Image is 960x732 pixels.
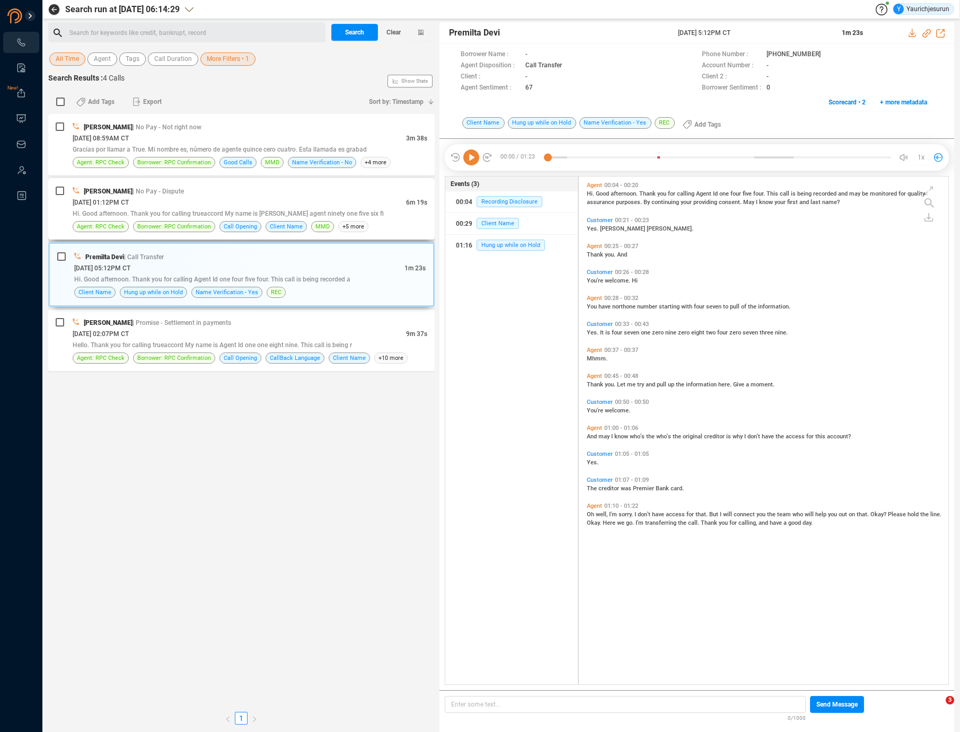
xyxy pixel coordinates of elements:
[743,199,756,206] span: May
[839,511,849,518] span: out
[587,225,600,232] span: Yes.
[734,511,756,518] span: connect
[774,199,787,206] span: your
[74,264,130,272] span: [DATE] 05:12PM CT
[16,88,27,99] a: New!
[717,329,729,336] span: four
[73,199,129,206] span: [DATE] 01:12PM CT
[816,696,858,713] span: Send Message
[386,24,401,41] span: Clear
[477,218,519,229] span: Client Name
[797,190,813,197] span: being
[88,93,115,110] span: Add Tags
[659,303,681,310] span: starting
[292,157,352,167] span: Name Verification - No
[3,32,39,53] li: Interactions
[723,511,734,518] span: will
[611,433,614,440] span: I
[133,319,231,327] span: | Promise - Settlement in payments
[899,190,908,197] span: for
[671,485,684,492] span: card.
[719,519,729,526] span: you
[251,716,258,722] span: right
[374,352,408,364] span: +10 more
[148,52,198,66] button: Call Duration
[767,511,777,518] span: the
[3,108,39,129] li: Visuals
[704,433,726,440] span: creditor
[84,124,133,131] span: [PERSON_NAME]
[783,519,788,526] span: a
[73,146,367,153] span: Gracias por llamar a True. Mi nombre es, número de agente quince cero cuatro. Esta llamada es grabad
[924,696,949,721] iframe: Intercom live chat
[406,199,427,206] span: 6m 19s
[124,253,164,261] span: | Call Transfer
[77,353,125,363] span: Agent: RPC Check
[587,190,596,197] span: Hi.
[726,433,733,440] span: is
[857,511,870,518] span: that.
[767,190,780,197] span: This
[630,433,646,440] span: who's
[657,381,668,388] span: pull
[378,24,410,41] button: Clear
[686,511,695,518] span: for
[729,329,743,336] span: zero
[647,225,693,232] span: [PERSON_NAME].
[404,264,426,272] span: 1m 23s
[406,135,427,142] span: 3m 38s
[787,199,799,206] span: first
[696,190,713,197] span: Agent
[777,511,792,518] span: team
[584,179,948,684] div: grid
[401,17,428,145] span: Show Stats
[767,72,769,83] span: -
[605,381,617,388] span: you.
[693,199,719,206] span: providing
[617,251,627,258] span: And
[73,341,352,349] span: Hello. Thank you for calling trueaccord My name is Agent Id one one eight nine. This call is being r
[445,235,578,256] button: 01:16Hung up while on Hold
[656,485,671,492] span: Bank
[635,511,638,518] span: I
[946,696,954,704] span: 3
[196,287,258,297] span: Name Verification - Yes
[587,485,598,492] span: The
[646,381,657,388] span: and
[874,94,933,111] button: + more metadata
[666,511,686,518] span: access
[656,433,673,440] span: who's
[719,199,743,206] span: consent.
[525,83,533,94] span: 67
[637,303,659,310] span: number
[461,83,520,94] span: Agent Sentiment :
[838,190,849,197] span: and
[676,381,686,388] span: the
[598,303,612,310] span: have
[48,310,435,371] div: [PERSON_NAME]| Promise - Settlement in payments[DATE] 02:07PM CT9m 37sHello. Thank you for callin...
[235,712,248,725] li: 1
[587,381,605,388] span: Thank
[849,511,857,518] span: on
[718,381,733,388] span: here.
[224,353,257,363] span: Call Opening
[525,60,562,72] span: Call Transfer
[842,29,863,37] span: 1m 23s
[815,511,828,518] span: help
[746,381,751,388] span: a
[333,353,366,363] span: Client Name
[600,329,605,336] span: It
[587,303,598,310] span: You
[862,190,870,197] span: be
[828,511,839,518] span: you
[893,4,949,14] div: Yaurichjesurun
[686,381,718,388] span: information
[709,511,720,518] span: But
[461,72,520,83] span: Client :
[119,52,146,66] button: Tags
[668,381,676,388] span: up
[492,149,548,165] span: 00:00 / 01:23
[681,303,694,310] span: with
[702,72,761,83] span: Client 2 :
[810,696,864,713] button: Send Message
